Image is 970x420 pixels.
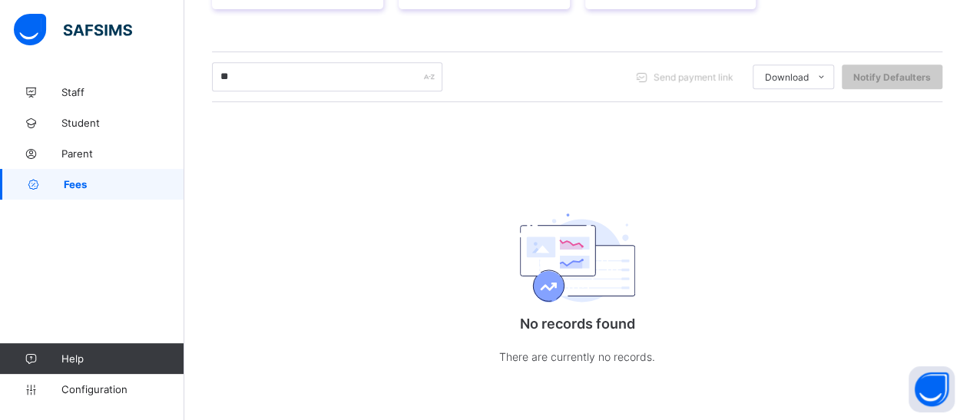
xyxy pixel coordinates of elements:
[61,117,184,129] span: Student
[61,352,184,365] span: Help
[424,171,731,397] div: No records found
[424,347,731,366] p: There are currently no records.
[61,383,184,395] span: Configuration
[853,71,931,83] span: Notify Defaulters
[14,14,132,46] img: safsims
[61,147,184,160] span: Parent
[765,71,809,83] span: Download
[909,366,955,412] button: Open asap
[64,178,184,190] span: Fees
[654,71,733,83] span: Send payment link
[520,213,635,306] img: emptyFees.b9d510d6f304bf9969c5d2a1967ba1bd.svg
[424,316,731,332] p: No records found
[61,86,184,98] span: Staff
